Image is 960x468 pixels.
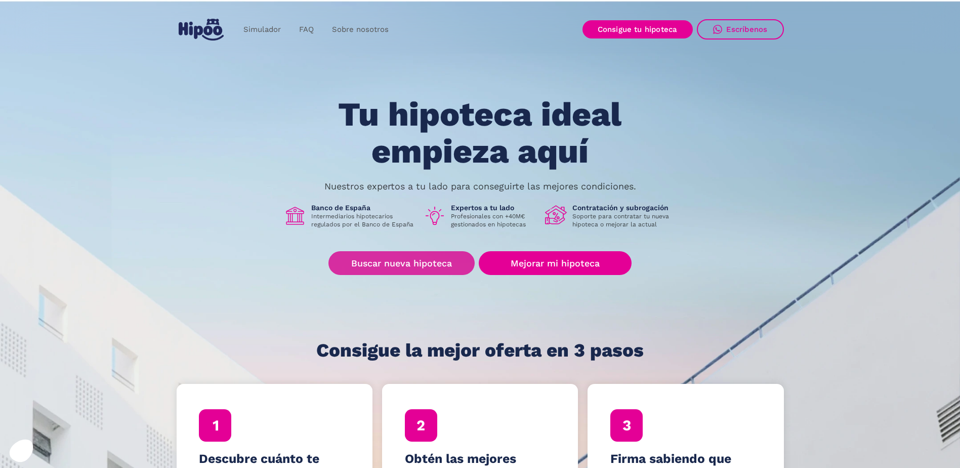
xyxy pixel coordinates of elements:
p: Intermediarios hipotecarios regulados por el Banco de España [311,212,415,228]
p: Soporte para contratar tu nueva hipoteca o mejorar la actual [572,212,677,228]
a: Mejorar mi hipoteca [479,251,631,275]
a: Consigue tu hipoteca [582,20,693,38]
p: Profesionales con +40M€ gestionados en hipotecas [451,212,537,228]
a: Simulador [234,20,290,40]
h1: Tu hipoteca ideal empieza aquí [288,96,672,170]
p: Nuestros expertos a tu lado para conseguirte las mejores condiciones. [324,182,636,190]
h1: Expertos a tu lado [451,203,537,212]
h1: Consigue la mejor oferta en 3 pasos [316,340,644,361]
a: home [177,15,226,45]
a: FAQ [290,20,323,40]
div: Escríbenos [726,25,768,34]
h1: Contratación y subrogación [572,203,677,212]
a: Escríbenos [697,19,784,40]
a: Sobre nosotros [323,20,398,40]
a: Buscar nueva hipoteca [328,251,475,275]
h1: Banco de España [311,203,415,212]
